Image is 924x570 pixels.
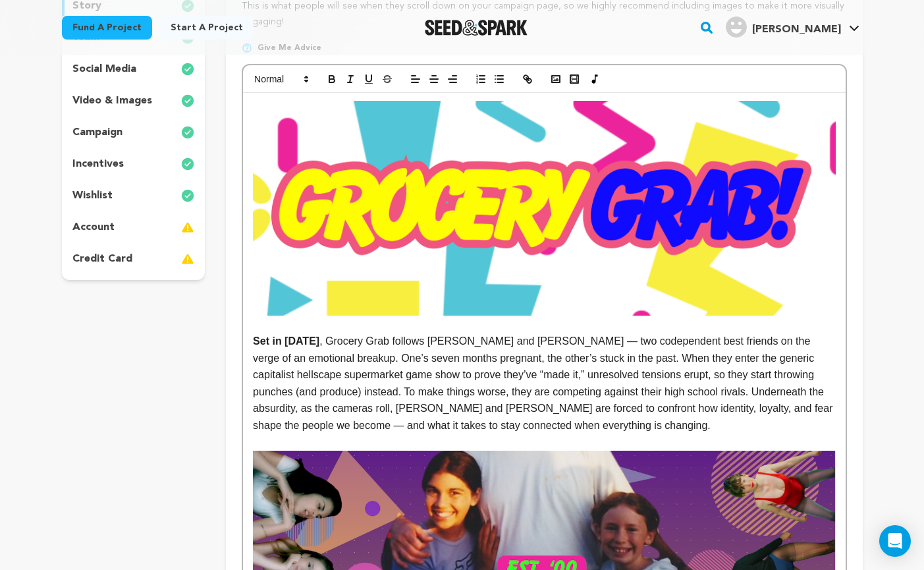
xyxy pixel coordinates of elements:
p: video & images [72,93,152,109]
img: Seed&Spark Logo Dark Mode [425,20,528,36]
img: user.png [726,16,747,38]
button: campaign [62,122,205,143]
a: Dani A.'s Profile [723,14,862,38]
img: check-circle-full.svg [181,125,194,140]
button: video & images [62,90,205,111]
strong: Set in [DATE] [253,335,319,347]
img: check-circle-full.svg [181,61,194,77]
a: Fund a project [62,16,152,40]
img: warning-full.svg [181,251,194,267]
img: check-circle-full.svg [181,188,194,204]
button: social media [62,59,205,80]
span: Dani A.'s Profile [723,14,862,42]
p: account [72,219,115,235]
button: wishlist [62,185,205,206]
button: incentives [62,154,205,175]
a: Start a project [160,16,254,40]
img: check-circle-full.svg [181,156,194,172]
button: credit card [62,248,205,270]
img: warning-full.svg [181,219,194,235]
p: credit card [72,251,132,267]
div: Open Intercom Messenger [879,525,911,557]
a: Seed&Spark Homepage [425,20,528,36]
p: , Grocery Grab follows [PERSON_NAME] and [PERSON_NAME] — two codependent best friends on the verg... [253,333,835,434]
div: Dani A.'s Profile [726,16,841,38]
img: check-circle-full.svg [181,93,194,109]
button: account [62,217,205,238]
p: incentives [72,156,124,172]
img: 1755812663-Screenshot%202025-08-21%20at%202.39.03%E2%80%AFPM.png [253,101,835,316]
span: [PERSON_NAME] [752,24,841,35]
p: social media [72,61,136,77]
p: campaign [72,125,122,140]
p: wishlist [72,188,113,204]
